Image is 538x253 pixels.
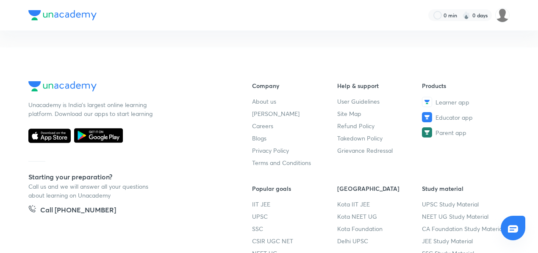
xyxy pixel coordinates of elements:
h6: Popular goals [252,184,337,193]
span: Careers [252,121,273,130]
a: Kota NEET UG [337,212,422,221]
p: Call us and we will answer all your questions about learning on Unacademy [28,182,155,200]
img: streak [462,11,471,19]
span: Learner app [435,98,469,107]
a: Kota IIT JEE [337,200,422,209]
a: User Guidelines [337,97,422,106]
a: UPSC [252,212,337,221]
a: Call [PHONE_NUMBER] [28,205,116,217]
a: Grievance Redressal [337,146,422,155]
h5: Starting your preparation? [28,172,225,182]
a: Careers [252,121,337,130]
a: SSC [252,224,337,233]
a: About us [252,97,337,106]
img: Learner app [422,97,432,107]
img: Somya P [495,8,510,22]
h6: Study material [422,184,507,193]
h6: [GEOGRAPHIC_DATA] [337,184,422,193]
a: Learner app [422,97,507,107]
a: UPSC Study Material [422,200,507,209]
a: Parent app [422,127,507,137]
a: Privacy Policy [252,146,337,155]
img: Parent app [422,127,432,137]
a: IIT JEE [252,200,337,209]
span: Educator app [435,113,473,122]
a: NEET UG Study Material [422,212,507,221]
a: Takedown Policy [337,134,422,143]
a: Educator app [422,112,507,122]
img: Company Logo [28,10,97,20]
h6: Products [422,81,507,90]
a: CSIR UGC NET [252,236,337,245]
span: Parent app [435,128,466,137]
h6: Help & support [337,81,422,90]
a: Kota Foundation [337,224,422,233]
img: Educator app [422,112,432,122]
a: [PERSON_NAME] [252,109,337,118]
p: Unacademy is India’s largest online learning platform. Download our apps to start learning [28,100,155,118]
a: CA Foundation Study Material [422,224,507,233]
a: Company Logo [28,81,225,93]
img: Company Logo [28,81,97,91]
h5: Call [PHONE_NUMBER] [40,205,116,217]
a: Terms and Conditions [252,158,337,167]
a: Refund Policy [337,121,422,130]
a: Blogs [252,134,337,143]
a: Site Map [337,109,422,118]
h6: Company [252,81,337,90]
a: Delhi UPSC [337,236,422,245]
a: JEE Study Material [422,236,507,245]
